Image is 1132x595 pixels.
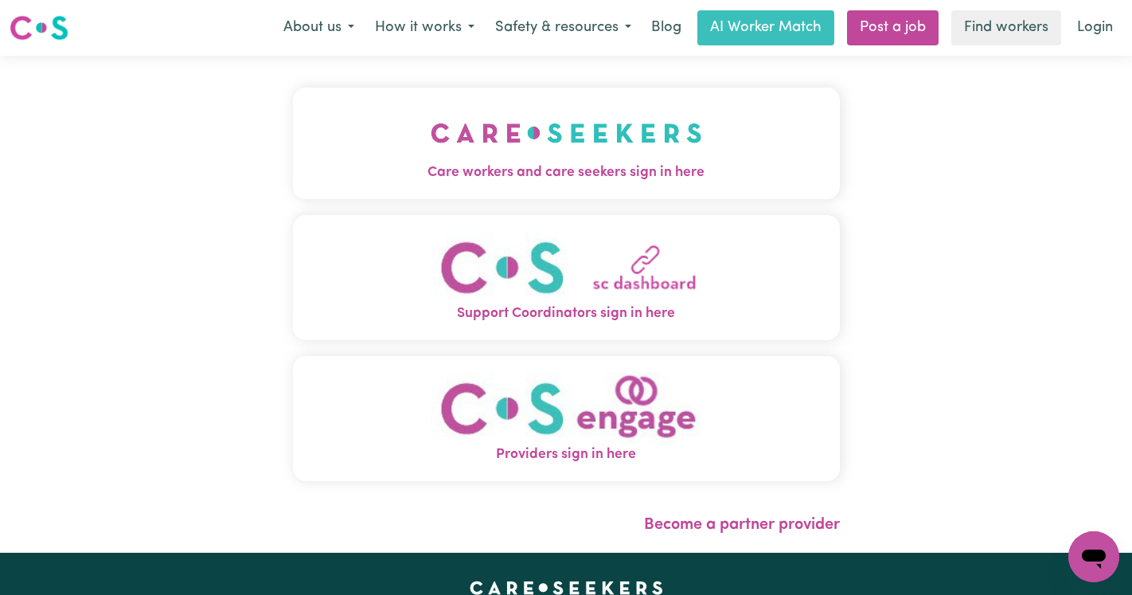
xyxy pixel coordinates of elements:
button: Care workers and care seekers sign in here [293,88,840,199]
a: Post a job [847,10,939,45]
a: Blog [642,10,691,45]
button: About us [273,11,365,45]
iframe: Button to launch messaging window [1068,531,1119,582]
span: Providers sign in here [293,444,840,465]
button: Providers sign in here [293,356,840,481]
a: Become a partner provider [644,517,840,533]
img: Careseekers logo [10,14,68,42]
a: Careseekers home page [470,581,663,594]
button: How it works [365,11,485,45]
button: Safety & resources [485,11,642,45]
button: Support Coordinators sign in here [293,215,840,340]
span: Care workers and care seekers sign in here [293,162,840,183]
a: Find workers [951,10,1061,45]
a: Careseekers logo [10,10,68,46]
span: Support Coordinators sign in here [293,303,840,324]
a: Login [1068,10,1122,45]
a: AI Worker Match [697,10,834,45]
